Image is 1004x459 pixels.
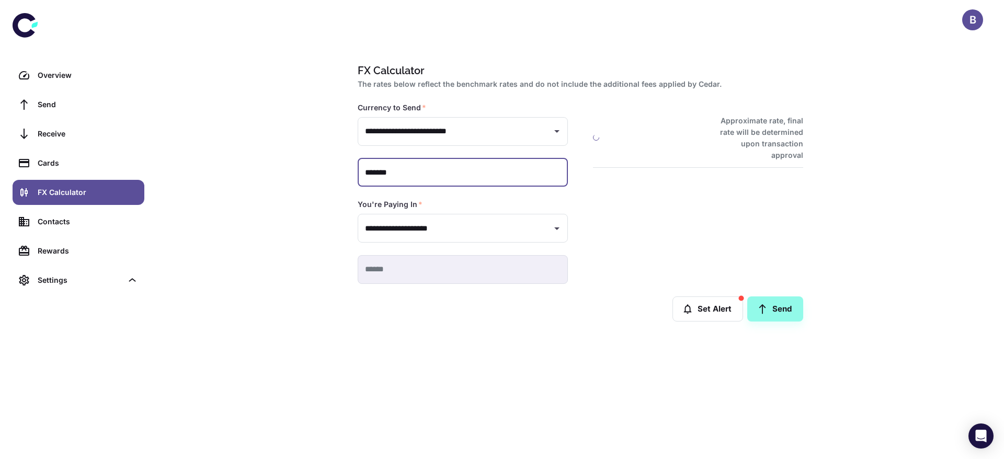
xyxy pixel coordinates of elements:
[38,99,138,110] div: Send
[13,180,144,205] a: FX Calculator
[709,115,803,161] h6: Approximate rate, final rate will be determined upon transaction approval
[550,124,564,139] button: Open
[38,157,138,169] div: Cards
[672,296,743,322] button: Set Alert
[358,102,426,113] label: Currency to Send
[38,245,138,257] div: Rewards
[13,63,144,88] a: Overview
[13,151,144,176] a: Cards
[550,221,564,236] button: Open
[13,121,144,146] a: Receive
[38,216,138,227] div: Contacts
[38,70,138,81] div: Overview
[747,296,803,322] a: Send
[13,92,144,117] a: Send
[358,199,423,210] label: You're Paying In
[13,209,144,234] a: Contacts
[13,238,144,263] a: Rewards
[38,274,122,286] div: Settings
[13,268,144,293] div: Settings
[968,423,994,449] div: Open Intercom Messenger
[358,63,799,78] h1: FX Calculator
[38,128,138,140] div: Receive
[962,9,983,30] button: B
[38,187,138,198] div: FX Calculator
